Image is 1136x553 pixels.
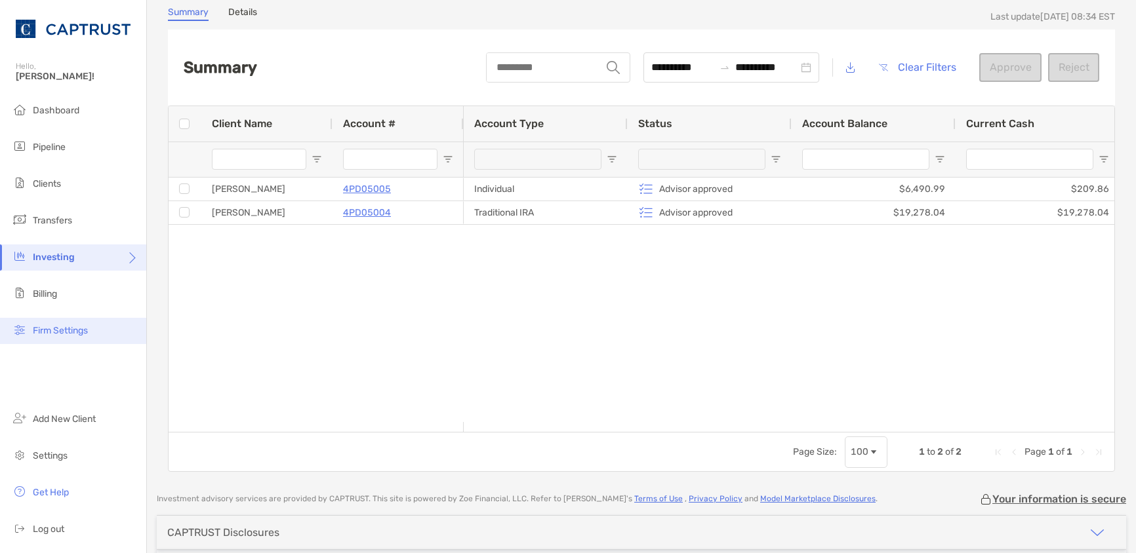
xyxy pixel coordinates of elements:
span: swap-right [720,62,730,73]
img: dashboard icon [12,102,28,117]
span: [PERSON_NAME]! [16,71,138,82]
button: Open Filter Menu [607,154,617,164]
span: Settings [33,450,68,461]
a: Summary [168,7,209,21]
span: 1 [1048,446,1054,457]
img: button icon [879,64,888,71]
img: get-help icon [12,484,28,499]
div: $209.86 [956,178,1120,200]
span: Log out [33,524,64,535]
span: Get Help [33,487,69,498]
span: to [927,446,935,457]
img: CAPTRUST Logo [16,5,131,52]
span: Status [638,117,672,130]
div: Next Page [1078,447,1088,457]
span: of [945,446,954,457]
button: Open Filter Menu [312,154,322,164]
img: settings icon [12,447,28,463]
h2: Summary [184,58,257,77]
img: clients icon [12,175,28,191]
input: Client Name Filter Input [212,149,306,170]
span: Billing [33,288,57,299]
span: Dashboard [33,105,79,116]
a: 4PD05004 [343,204,391,221]
span: Transfers [33,215,72,226]
span: Account Type [474,117,544,130]
div: $6,490.99 [792,178,956,200]
a: Details [228,7,257,21]
img: firm-settings icon [12,322,28,337]
div: Individual [464,178,628,200]
button: Open Filter Menu [1099,154,1109,164]
button: Open Filter Menu [443,154,453,164]
img: billing icon [12,285,28,301]
span: Add New Client [33,413,96,425]
div: Last Page [1093,447,1104,457]
span: Pipeline [33,142,66,153]
img: pipeline icon [12,138,28,154]
div: $19,278.04 [792,201,956,224]
div: CAPTRUST Disclosures [167,526,279,539]
img: icon status [638,181,654,197]
div: [PERSON_NAME] [201,201,333,224]
p: Your information is secure [992,493,1126,505]
div: First Page [993,447,1004,457]
p: Advisor approved [659,204,733,221]
button: Clear Filters [868,53,966,82]
div: Page Size: [793,446,837,457]
div: Traditional IRA [464,201,628,224]
span: to [720,62,730,73]
div: $19,278.04 [956,201,1120,224]
img: icon status [638,204,654,220]
span: 1 [1066,446,1072,457]
img: transfers icon [12,212,28,227]
img: icon arrow [1089,525,1105,541]
input: Account # Filter Input [343,149,437,170]
p: Investment advisory services are provided by CAPTRUST . This site is powered by Zoe Financial, LL... [157,494,878,504]
div: Previous Page [1009,447,1019,457]
img: logout icon [12,520,28,536]
span: of [1056,446,1065,457]
img: investing icon [12,248,28,264]
a: Terms of Use [634,494,683,503]
div: Page Size [845,436,887,468]
a: 4PD05005 [343,181,391,197]
span: Current Cash [966,117,1034,130]
div: Last update [DATE] 08:34 EST [990,11,1115,22]
img: input icon [607,61,620,74]
a: Model Marketplace Disclosures [760,494,876,503]
span: Firm Settings [33,325,88,336]
a: Privacy Policy [689,494,742,503]
span: Account Balance [802,117,887,130]
span: Account # [343,117,396,130]
div: [PERSON_NAME] [201,178,333,200]
button: Open Filter Menu [771,154,781,164]
img: add_new_client icon [12,410,28,426]
button: Open Filter Menu [935,154,945,164]
span: Client Name [212,117,272,130]
span: 2 [956,446,962,457]
span: 2 [937,446,943,457]
span: Clients [33,178,61,189]
input: Account Balance Filter Input [802,149,929,170]
input: Current Cash Filter Input [966,149,1093,170]
span: Page [1024,446,1046,457]
span: Investing [33,252,75,263]
span: 1 [919,446,925,457]
p: Advisor approved [659,181,733,197]
div: 100 [851,446,868,457]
